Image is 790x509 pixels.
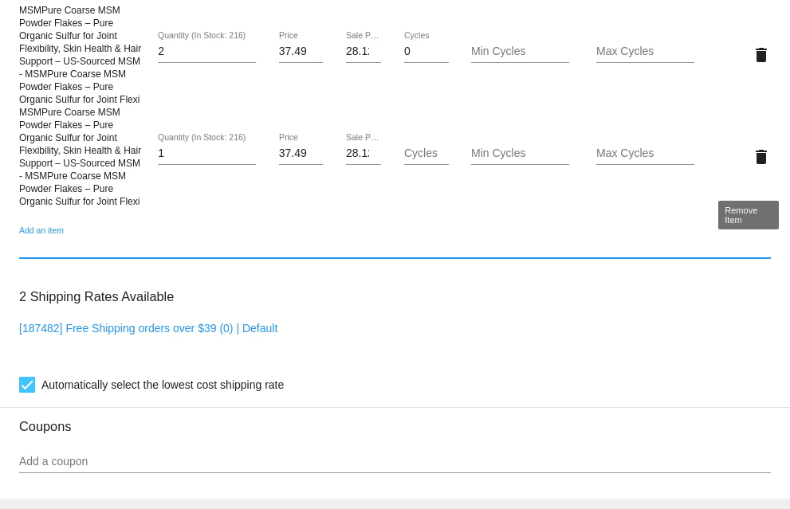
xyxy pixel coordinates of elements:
input: Cycles [404,147,449,160]
input: Add an item [19,241,771,253]
mat-icon: delete [752,45,771,65]
input: Min Cycles [471,147,569,160]
input: Price [279,147,324,160]
span: MSMPure Coarse MSM Powder Flakes – Pure Organic Sulfur for Joint Flexibility, Skin Health & Hair ... [19,107,141,207]
input: Price [279,45,324,58]
span: MSMPure Coarse MSM Powder Flakes – Pure Organic Sulfur for Joint Flexibility, Skin Health & Hair ... [19,5,141,105]
input: Max Cycles [596,147,694,160]
mat-icon: delete [752,147,771,166]
input: Sale Price [346,147,381,160]
input: Cycles [404,45,449,58]
input: Max Cycles [596,45,694,58]
h3: 2 Shipping Rates Available [19,280,174,314]
a: [187482] Free Shipping orders over $39 (0) | Default [19,322,277,335]
input: Quantity (In Stock: 216) [158,45,256,58]
input: Add a coupon [19,456,771,468]
h3: Coupons [19,407,771,434]
input: Quantity (In Stock: 216) [158,147,256,160]
input: Sale Price [346,45,381,58]
span: Automatically select the lowest cost shipping rate [41,375,284,394]
input: Min Cycles [471,45,569,58]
